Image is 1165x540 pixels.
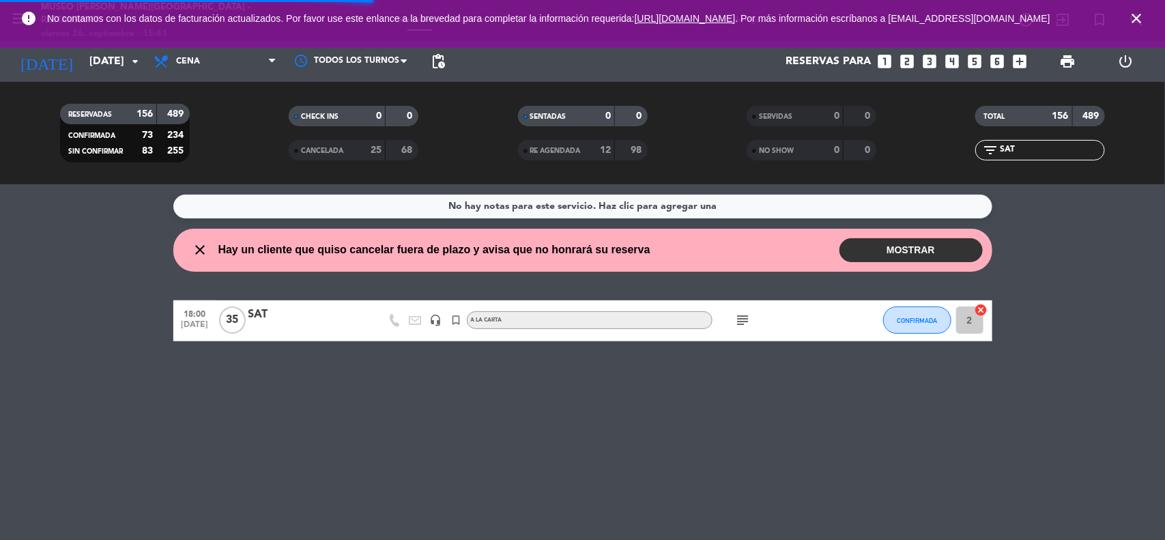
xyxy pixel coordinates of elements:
strong: 98 [631,145,644,155]
i: turned_in_not [450,314,463,326]
i: close [192,242,209,258]
strong: 255 [167,146,186,156]
span: No contamos con los datos de facturación actualizados. Por favor use este enlance a la brevedad p... [47,13,1050,24]
div: No hay notas para este servicio. Haz clic para agregar una [448,199,717,214]
i: looks_5 [966,53,984,70]
strong: 68 [402,145,416,155]
div: LOG OUT [1097,41,1155,82]
a: [URL][DOMAIN_NAME] [635,13,736,24]
i: subject [735,312,751,328]
i: cancel [975,303,988,317]
span: SERVIDAS [759,113,792,120]
strong: 0 [605,111,611,121]
span: [DATE] [178,320,212,336]
strong: 12 [600,145,611,155]
strong: 73 [142,130,153,140]
i: arrow_drop_down [127,53,143,70]
strong: 0 [636,111,644,121]
strong: 489 [167,109,186,119]
span: TOTAL [983,113,1005,120]
span: pending_actions [430,53,446,70]
input: Filtrar por nombre... [998,143,1104,158]
span: 35 [219,307,246,334]
i: looks_two [899,53,917,70]
span: RESERVADAS [68,111,112,118]
span: Hay un cliente que quiso cancelar fuera de plazo y avisa que no honrará su reserva [218,241,650,259]
span: CONFIRMADA [68,132,115,139]
button: MOSTRAR [839,238,983,262]
span: Reservas para [786,55,872,68]
span: A la Carta [471,317,502,323]
span: NO SHOW [759,147,794,154]
i: close [1128,10,1145,27]
strong: 0 [376,111,382,121]
i: looks_6 [989,53,1007,70]
strong: 0 [865,145,873,155]
span: CHECK INS [301,113,339,120]
i: [DATE] [10,46,83,76]
strong: 156 [136,109,153,119]
span: SENTADAS [530,113,566,120]
span: SIN CONFIRMAR [68,148,123,155]
i: looks_3 [921,53,939,70]
strong: 234 [167,130,186,140]
i: add_box [1011,53,1029,70]
i: looks_4 [944,53,962,70]
strong: 156 [1052,111,1069,121]
div: SAT [248,306,364,324]
a: . Por más información escríbanos a [EMAIL_ADDRESS][DOMAIN_NAME] [736,13,1050,24]
span: CONFIRMADA [897,317,937,324]
strong: 83 [142,146,153,156]
button: CONFIRMADA [883,307,951,334]
i: power_settings_new [1117,53,1134,70]
span: CANCELADA [301,147,343,154]
strong: 0 [407,111,416,121]
span: 18:00 [178,305,212,321]
strong: 0 [834,145,839,155]
span: RE AGENDADA [530,147,581,154]
i: headset_mic [430,314,442,326]
i: error [20,10,37,27]
i: looks_one [876,53,894,70]
i: filter_list [982,142,998,158]
strong: 0 [865,111,873,121]
span: Cena [176,57,200,66]
strong: 25 [371,145,382,155]
strong: 0 [834,111,839,121]
strong: 489 [1083,111,1102,121]
span: print [1059,53,1076,70]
